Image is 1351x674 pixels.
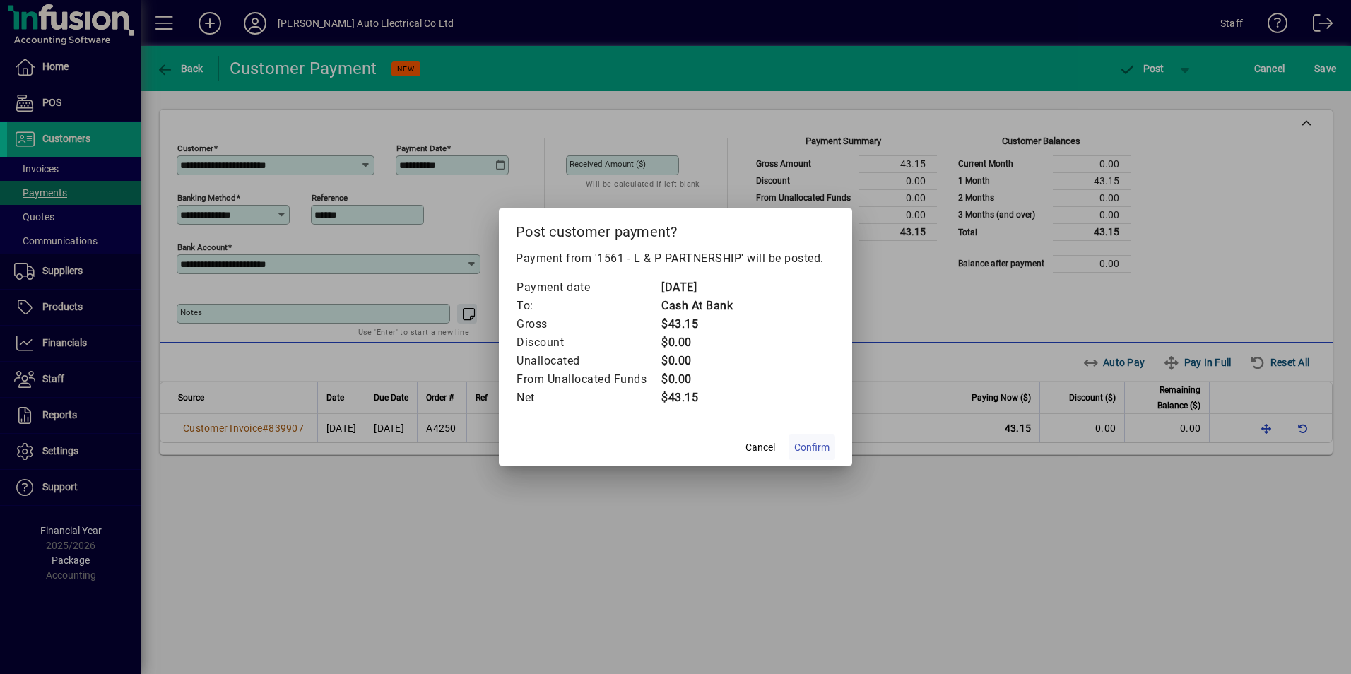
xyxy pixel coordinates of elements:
[661,352,733,370] td: $0.00
[661,333,733,352] td: $0.00
[661,297,733,315] td: Cash At Bank
[516,370,661,389] td: From Unallocated Funds
[745,440,775,455] span: Cancel
[794,440,830,455] span: Confirm
[499,208,852,249] h2: Post customer payment?
[661,370,733,389] td: $0.00
[516,389,661,407] td: Net
[789,434,835,460] button: Confirm
[516,333,661,352] td: Discount
[738,434,783,460] button: Cancel
[516,315,661,333] td: Gross
[516,278,661,297] td: Payment date
[661,389,733,407] td: $43.15
[661,315,733,333] td: $43.15
[661,278,733,297] td: [DATE]
[516,352,661,370] td: Unallocated
[516,297,661,315] td: To:
[516,250,835,267] p: Payment from '1561 - L & P PARTNERSHIP' will be posted.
